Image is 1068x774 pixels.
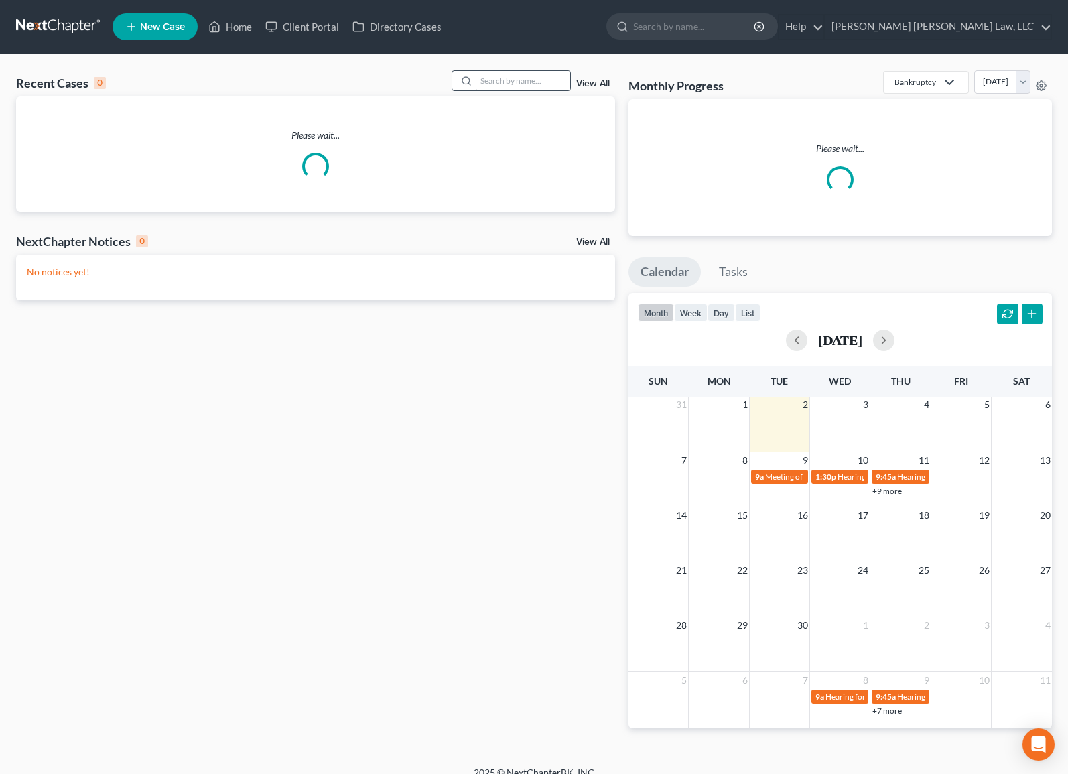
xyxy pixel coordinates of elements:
[891,375,911,387] span: Thu
[983,617,991,633] span: 3
[801,452,809,468] span: 9
[1044,617,1052,633] span: 4
[872,486,902,496] a: +9 more
[736,562,749,578] span: 22
[917,562,931,578] span: 25
[1039,452,1052,468] span: 13
[1013,375,1030,387] span: Sat
[815,472,836,482] span: 1:30p
[897,692,1002,702] span: Hearing for [PERSON_NAME]
[923,617,931,633] span: 2
[829,375,851,387] span: Wed
[708,304,735,322] button: day
[978,452,991,468] span: 12
[633,14,756,39] input: Search by name...
[736,507,749,523] span: 15
[801,397,809,413] span: 2
[708,375,731,387] span: Mon
[16,75,106,91] div: Recent Cases
[856,507,870,523] span: 17
[741,452,749,468] span: 8
[638,304,674,322] button: month
[825,692,930,702] span: Hearing for [PERSON_NAME]
[680,672,688,688] span: 5
[818,333,862,347] h2: [DATE]
[649,375,668,387] span: Sun
[983,397,991,413] span: 5
[735,304,760,322] button: list
[259,15,346,39] a: Client Portal
[801,672,809,688] span: 7
[346,15,448,39] a: Directory Cases
[894,76,936,88] div: Bankruptcy
[796,507,809,523] span: 16
[1022,728,1055,761] div: Open Intercom Messenger
[675,562,688,578] span: 21
[1044,397,1052,413] span: 6
[136,235,148,247] div: 0
[825,15,1051,39] a: [PERSON_NAME] [PERSON_NAME] Law, LLC
[674,304,708,322] button: week
[765,472,914,482] span: Meeting of Creditors for [PERSON_NAME]
[796,617,809,633] span: 30
[202,15,259,39] a: Home
[796,562,809,578] span: 23
[815,692,824,702] span: 9a
[628,78,724,94] h3: Monthly Progress
[862,617,870,633] span: 1
[862,397,870,413] span: 3
[741,397,749,413] span: 1
[872,706,902,716] a: +7 more
[1039,672,1052,688] span: 11
[628,257,701,287] a: Calendar
[741,672,749,688] span: 6
[707,257,760,287] a: Tasks
[680,452,688,468] span: 7
[16,233,148,249] div: NextChapter Notices
[978,562,991,578] span: 26
[639,142,1042,155] p: Please wait...
[779,15,823,39] a: Help
[1039,562,1052,578] span: 27
[675,617,688,633] span: 28
[736,617,749,633] span: 29
[978,672,991,688] span: 10
[856,452,870,468] span: 10
[838,472,942,482] span: Hearing for [PERSON_NAME]
[16,129,615,142] p: Please wait...
[140,22,185,32] span: New Case
[755,472,764,482] span: 9a
[576,79,610,88] a: View All
[771,375,788,387] span: Tue
[923,397,931,413] span: 4
[978,507,991,523] span: 19
[675,507,688,523] span: 14
[876,692,896,702] span: 9:45a
[917,452,931,468] span: 11
[876,472,896,482] span: 9:45a
[675,397,688,413] span: 31
[576,237,610,247] a: View All
[917,507,931,523] span: 18
[27,265,604,279] p: No notices yet!
[476,71,570,90] input: Search by name...
[94,77,106,89] div: 0
[1039,507,1052,523] span: 20
[856,562,870,578] span: 24
[954,375,968,387] span: Fri
[923,672,931,688] span: 9
[862,672,870,688] span: 8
